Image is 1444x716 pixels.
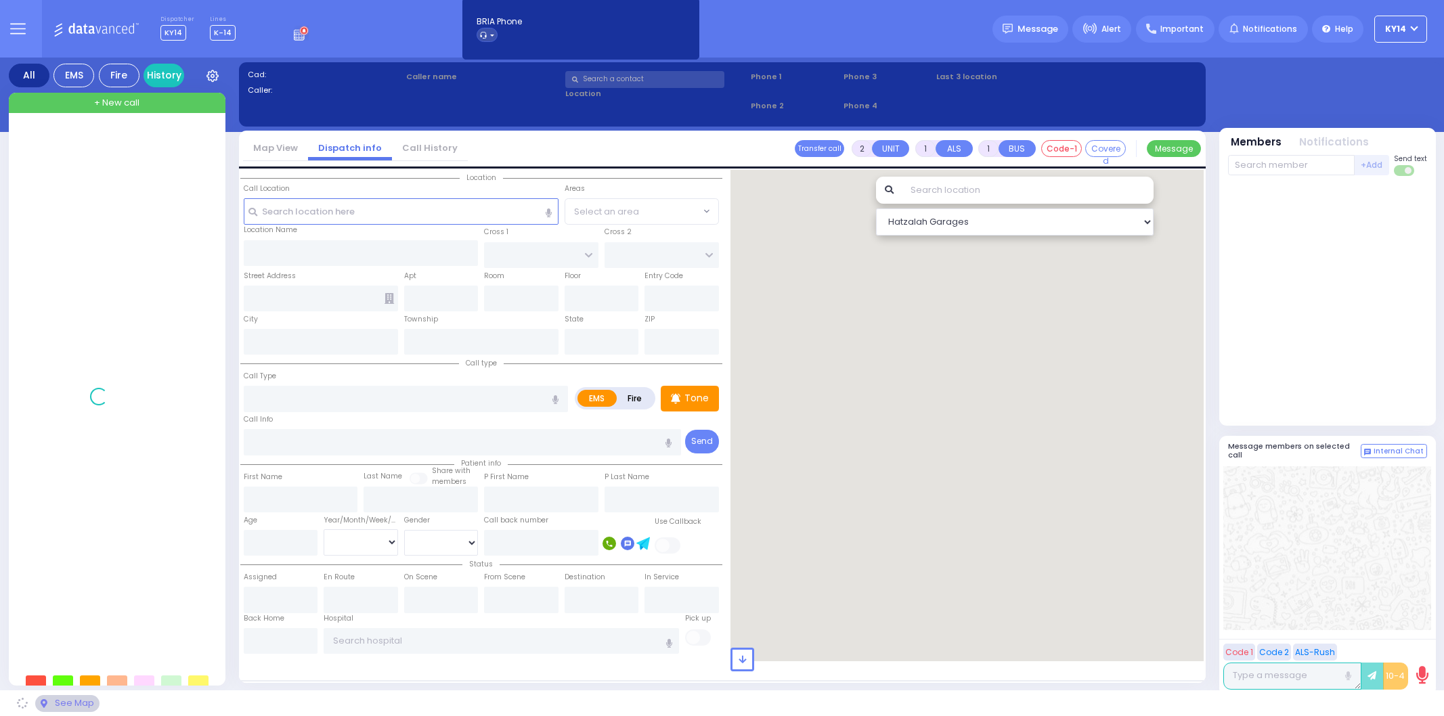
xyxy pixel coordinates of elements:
label: Township [404,314,438,325]
label: Hospital [324,613,353,624]
input: Search a contact [565,71,724,88]
input: Search location here [244,198,559,224]
button: Code 1 [1223,644,1255,661]
label: Turn off text [1394,164,1416,177]
label: In Service [644,572,679,583]
small: Share with [432,466,471,476]
button: Message [1147,140,1201,157]
button: BUS [999,140,1036,157]
label: En Route [324,572,355,583]
label: First Name [244,472,282,483]
a: History [144,64,184,87]
span: Message [1018,22,1058,36]
label: Caller name [406,71,561,83]
label: Use Callback [655,516,701,527]
button: Code-1 [1041,140,1082,157]
span: Internal Chat [1374,447,1424,456]
label: Cross 2 [605,227,632,238]
span: Send text [1394,154,1427,164]
label: Fire [616,390,654,407]
label: Apt [404,271,416,282]
h5: Message members on selected call [1228,442,1361,460]
a: Map View [243,141,308,154]
label: Cad: [248,69,402,81]
button: Code 2 [1257,644,1291,661]
label: Destination [565,572,605,583]
a: Dispatch info [308,141,392,154]
label: P Last Name [605,472,649,483]
p: Tone [684,391,709,405]
input: Search member [1228,155,1355,175]
span: Help [1335,23,1353,35]
button: Covered [1085,140,1126,157]
div: See map [35,695,99,712]
label: Call Location [244,183,290,194]
label: ZIP [644,314,655,325]
span: Location [460,173,503,183]
div: Fire [99,64,139,87]
span: Status [462,559,500,569]
span: Other building occupants [385,293,394,304]
span: Patient info [454,458,508,468]
button: UNIT [872,140,909,157]
label: EMS [577,390,617,407]
label: Last Name [364,471,402,482]
span: BRIA Phone [477,16,522,28]
span: Phone 1 [751,71,839,83]
label: Room [484,271,504,282]
span: Phone 4 [844,100,932,112]
label: State [565,314,584,325]
label: Call Type [244,371,276,382]
span: Select an area [574,205,639,219]
span: + New call [94,96,139,110]
button: Send [685,430,719,453]
div: All [9,64,49,87]
span: Notifications [1243,23,1297,35]
label: Back Home [244,613,284,624]
button: ALS-Rush [1293,644,1337,661]
button: KY14 [1374,16,1427,43]
label: P First Name [484,472,529,483]
label: From Scene [484,572,525,583]
label: City [244,314,258,325]
img: Logo [53,20,144,37]
label: Street Address [244,271,296,282]
label: Caller: [248,85,402,96]
label: Entry Code [644,271,683,282]
input: Search location [902,177,1153,204]
span: Important [1160,23,1204,35]
label: Call back number [484,515,548,526]
label: Dispatcher [160,16,194,24]
label: Assigned [244,572,277,583]
button: Members [1231,135,1282,150]
button: Transfer call [795,140,844,157]
label: Areas [565,183,585,194]
span: Phone 2 [751,100,839,112]
label: On Scene [404,572,437,583]
input: Search hospital [324,628,679,654]
img: comment-alt.png [1364,449,1371,455]
label: Call Info [244,414,273,425]
label: Floor [565,271,581,282]
label: Cross 1 [484,227,508,238]
button: ALS [936,140,973,157]
label: Age [244,515,257,526]
img: message.svg [1003,24,1013,34]
button: Internal Chat [1361,444,1427,459]
div: Year/Month/Week/Day [324,515,398,526]
label: Location Name [244,225,297,236]
button: Notifications [1299,135,1369,150]
div: EMS [53,64,94,87]
label: Location [565,88,746,99]
span: Call type [459,358,504,368]
label: Last 3 location [936,71,1066,83]
label: Pick up [685,613,711,624]
span: KY14 [160,25,186,41]
span: K-14 [210,25,236,41]
span: Alert [1101,23,1121,35]
span: members [432,476,466,487]
label: Lines [210,16,236,24]
span: Phone 3 [844,71,932,83]
a: Call History [392,141,468,154]
label: Gender [404,515,430,526]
